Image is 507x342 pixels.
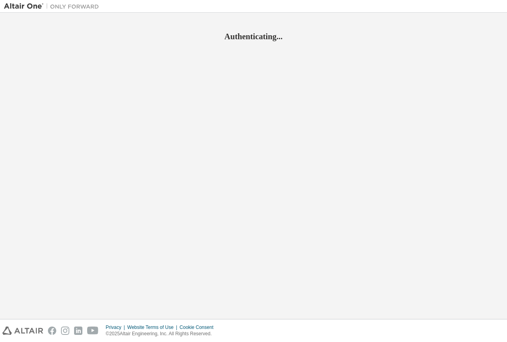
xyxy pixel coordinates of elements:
[61,327,69,335] img: instagram.svg
[179,324,218,331] div: Cookie Consent
[4,31,503,42] h2: Authenticating...
[87,327,99,335] img: youtube.svg
[127,324,179,331] div: Website Terms of Use
[2,327,43,335] img: altair_logo.svg
[106,331,218,337] p: © 2025 Altair Engineering, Inc. All Rights Reserved.
[106,324,127,331] div: Privacy
[4,2,103,10] img: Altair One
[74,327,82,335] img: linkedin.svg
[48,327,56,335] img: facebook.svg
